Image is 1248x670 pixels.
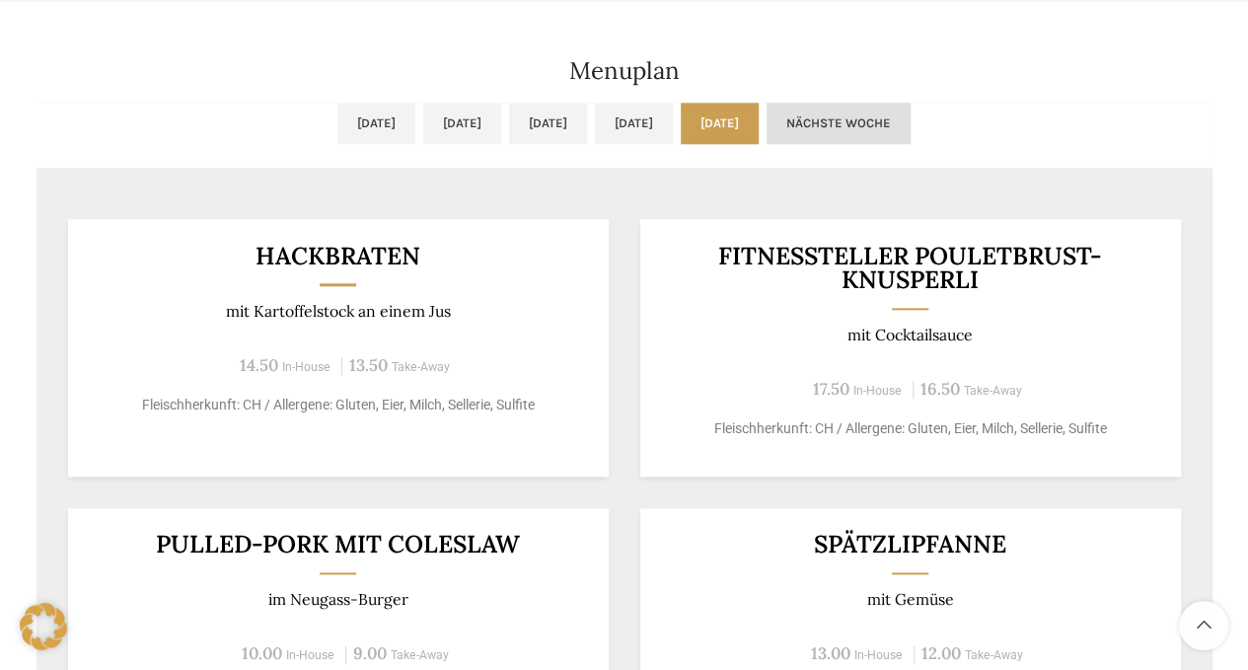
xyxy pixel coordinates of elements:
[92,302,584,321] p: mit Kartoffelstock an einem Jus
[921,642,961,664] span: 12.00
[664,532,1156,557] h3: Spätzlipfanne
[353,642,387,664] span: 9.00
[664,244,1156,292] h3: Fitnessteller Pouletbrust-Knusperli
[92,532,584,557] h3: Pulled-Pork mit Coleslaw
[92,395,584,415] p: Fleischherkunft: CH / Allergene: Gluten, Eier, Milch, Sellerie, Sulfite
[681,103,759,144] a: [DATE]
[965,648,1023,662] span: Take-Away
[92,244,584,268] h3: HACKBRATEN
[1179,601,1228,650] a: Scroll to top button
[964,384,1022,398] span: Take-Away
[920,378,960,400] span: 16.50
[92,590,584,609] p: im Neugass-Burger
[392,360,450,374] span: Take-Away
[595,103,673,144] a: [DATE]
[664,590,1156,609] p: mit Gemüse
[854,648,903,662] span: In-House
[240,354,278,376] span: 14.50
[509,103,587,144] a: [DATE]
[853,384,902,398] span: In-House
[242,642,282,664] span: 10.00
[767,103,911,144] a: Nächste Woche
[423,103,501,144] a: [DATE]
[286,648,334,662] span: In-House
[349,354,388,376] span: 13.50
[37,59,1212,83] h2: Menuplan
[337,103,415,144] a: [DATE]
[664,418,1156,439] p: Fleischherkunft: CH / Allergene: Gluten, Eier, Milch, Sellerie, Sulfite
[282,360,330,374] span: In-House
[664,326,1156,344] p: mit Cocktailsauce
[391,648,449,662] span: Take-Away
[811,642,850,664] span: 13.00
[813,378,849,400] span: 17.50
